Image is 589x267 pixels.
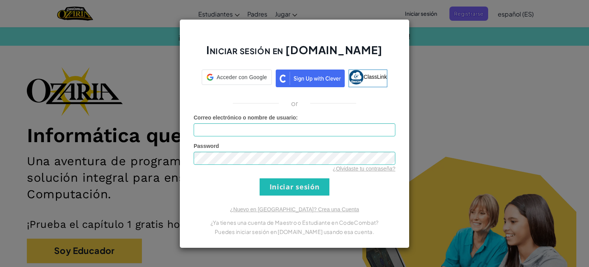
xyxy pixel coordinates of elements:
[230,206,359,212] a: ¿Nuevo en [GEOGRAPHIC_DATA]? Crea una Cuenta
[349,70,364,85] img: classlink-logo-small.png
[194,43,395,65] h2: Iniciar sesión en [DOMAIN_NAME]
[202,70,272,85] div: Acceder con Google
[194,227,395,236] p: Puedes iniciar sesión en [DOMAIN_NAME] usando esa cuenta.
[291,99,298,108] p: or
[194,218,395,227] p: ¿Ya tienes una cuenta de Maestro o Estudiante en CodeCombat?
[194,114,298,121] label: :
[276,70,345,87] img: clever_sso_button@2x.png
[194,114,296,121] span: Correo electrónico o nombre de usuario
[202,70,272,87] a: Acceder con Google
[333,166,395,172] a: ¿Olvidaste tu contraseña?
[260,178,329,196] input: Iniciar sesión
[217,73,267,81] span: Acceder con Google
[364,73,387,80] span: ClassLink
[194,143,219,149] span: Password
